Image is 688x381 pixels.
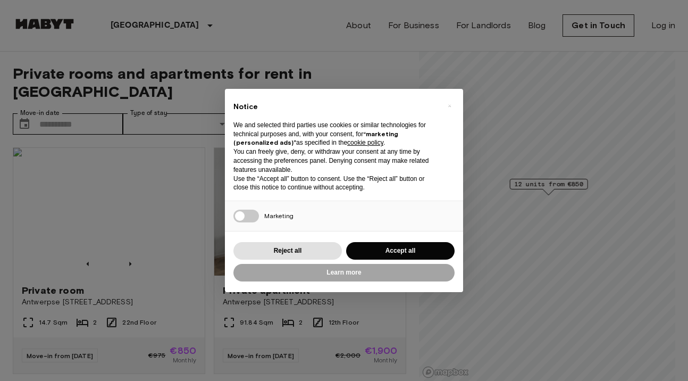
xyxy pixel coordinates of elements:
h2: Notice [233,102,438,112]
button: Learn more [233,264,455,281]
button: Reject all [233,242,342,260]
p: Use the “Accept all” button to consent. Use the “Reject all” button or close this notice to conti... [233,175,438,193]
p: You can freely give, deny, or withdraw your consent at any time by accessing the preferences pane... [233,147,438,174]
p: We and selected third parties use cookies or similar technologies for technical purposes and, wit... [233,121,438,147]
span: × [448,100,451,112]
strong: “marketing (personalized ads)” [233,130,398,147]
button: Accept all [346,242,455,260]
a: cookie policy [347,139,383,146]
button: Close this notice [441,97,458,114]
span: Marketing [264,212,293,220]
